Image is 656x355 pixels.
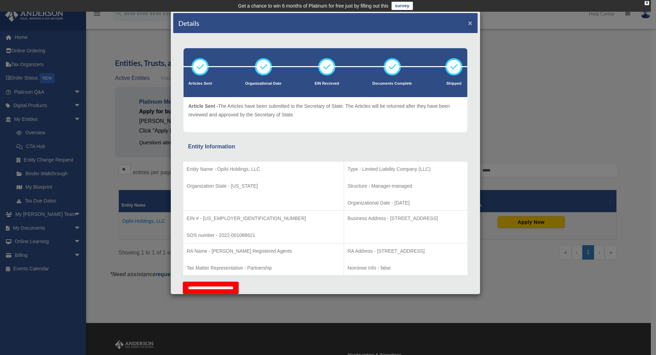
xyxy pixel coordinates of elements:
[188,102,462,119] p: The Articles have been submitted to the Secretary of State. The Articles will be returned after t...
[645,1,649,5] div: close
[445,80,462,87] p: Shipped
[187,165,340,174] p: Entity Name - Opihi Holdings, LLC
[187,264,340,272] p: Tax Matter Representative - Partnership
[178,18,199,28] h4: Details
[347,165,464,174] p: Type - Limited Liability Company (LLC)
[347,214,464,223] p: Business Address - [STREET_ADDRESS]
[187,247,340,255] p: RA Name - [PERSON_NAME] Registered Agents
[315,80,339,87] p: EIN Recieved
[347,247,464,255] p: RA Address - [STREET_ADDRESS]
[188,80,212,87] p: Articles Sent
[238,2,388,10] div: Get a chance to win 6 months of Platinum for free just by filling out this
[347,264,464,272] p: Nominee Info - false
[187,214,340,223] p: EIN # - [US_EMPLOYER_IDENTIFICATION_NUMBER]
[392,2,413,10] a: survey
[372,80,412,87] p: Documents Complete
[188,142,463,152] div: Entity Information
[347,199,464,207] p: Organizational Date - [DATE]
[245,80,281,87] p: Organizational Date
[187,182,340,190] p: Organization State - [US_STATE]
[187,231,340,240] p: SOS number - 2022-001088621
[347,182,464,190] p: Structure - Manager-managed
[468,19,472,27] button: ×
[188,103,218,109] span: Article Sent -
